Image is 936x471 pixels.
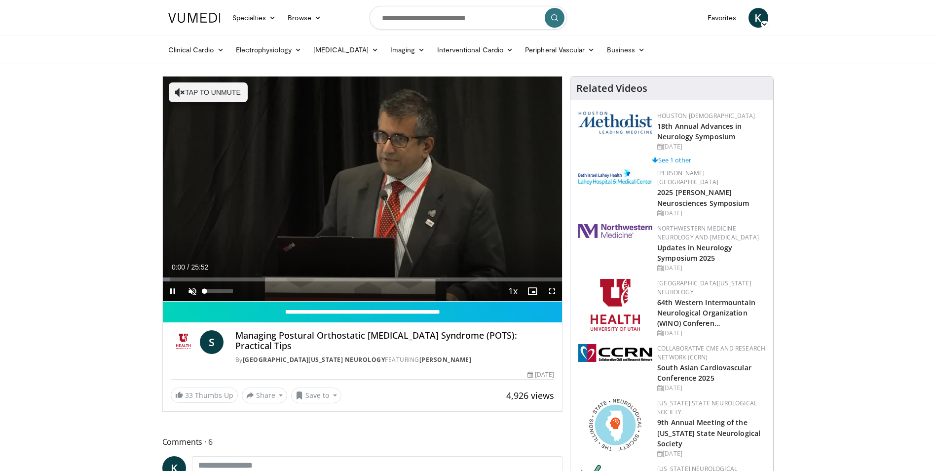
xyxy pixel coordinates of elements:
[657,243,732,263] a: Updates in Neurology Symposium 2025
[527,370,554,379] div: [DATE]
[168,13,221,23] img: VuMedi Logo
[657,224,759,241] a: Northwestern Medicine Neurology and [MEDICAL_DATA]
[657,209,765,218] div: [DATE]
[235,355,554,364] div: By FEATURING
[578,112,652,134] img: 5e4488cc-e109-4a4e-9fd9-73bb9237ee91.png.150x105_q85_autocrop_double_scale_upscale_version-0.2.png
[171,330,196,354] img: University of Utah Neurology
[163,281,183,301] button: Pause
[519,40,600,60] a: Peripheral Vascular
[172,263,185,271] span: 0:00
[243,355,385,364] a: [GEOGRAPHIC_DATA][US_STATE] Neurology
[576,82,647,94] h4: Related Videos
[183,281,202,301] button: Unmute
[171,388,238,403] a: 33 Thumbs Up
[185,391,193,400] span: 33
[657,344,765,361] a: Collaborative CME and Research Network (CCRN)
[162,435,563,448] span: Comments 6
[657,384,765,392] div: [DATE]
[163,277,562,281] div: Progress Bar
[506,390,554,401] span: 4,926 views
[384,40,431,60] a: Imaging
[578,224,652,238] img: 2a462fb6-9365-492a-ac79-3166a6f924d8.png.150x105_q85_autocrop_double_scale_upscale_version-0.2.jpg
[162,40,230,60] a: Clinical Cardio
[370,6,567,30] input: Search topics, interventions
[657,112,755,120] a: Houston [DEMOGRAPHIC_DATA]
[419,355,472,364] a: [PERSON_NAME]
[702,8,743,28] a: Favorites
[503,281,523,301] button: Playback Rate
[431,40,520,60] a: Interventional Cardio
[200,330,224,354] a: S
[291,388,341,403] button: Save to
[657,363,751,383] a: South Asian Cardiovascular Conference 2025
[657,449,765,458] div: [DATE]
[578,169,652,185] img: e7977282-282c-4444-820d-7cc2733560fd.jpg.150x105_q85_autocrop_double_scale_upscale_version-0.2.jpg
[226,8,282,28] a: Specialties
[591,279,640,331] img: f6362829-b0a3-407d-a044-59546adfd345.png.150x105_q85_autocrop_double_scale_upscale_version-0.2.png
[749,8,768,28] a: K
[523,281,542,301] button: Enable picture-in-picture mode
[187,263,189,271] span: /
[242,388,288,403] button: Share
[657,418,760,448] a: 9th Annual Meeting of the [US_STATE] State Neurological Society
[230,40,307,60] a: Electrophysiology
[657,188,749,207] a: 2025 [PERSON_NAME] Neurosciences Symposium
[657,264,765,273] div: [DATE]
[191,263,208,271] span: 25:52
[282,8,327,28] a: Browse
[601,40,651,60] a: Business
[657,169,718,186] a: [PERSON_NAME][GEOGRAPHIC_DATA]
[578,344,652,362] img: a04ee3ba-8487-4636-b0fb-5e8d268f3737.png.150x105_q85_autocrop_double_scale_upscale_version-0.2.png
[169,82,248,102] button: Tap to unmute
[657,142,765,151] div: [DATE]
[657,399,757,416] a: [US_STATE] State Neurological Society
[652,156,691,164] a: See 1 other
[657,298,755,328] a: 64th Western Intermountain Neurological Organization (WINO) Conferen…
[235,330,554,352] h4: Managing Postural Orthostatic [MEDICAL_DATA] Syndrome (POTS): Practical Tips
[657,121,742,141] a: 18th Annual Advances in Neurology Symposium
[589,399,641,451] img: 71a8b48c-8850-4916-bbdd-e2f3ccf11ef9.png.150x105_q85_autocrop_double_scale_upscale_version-0.2.png
[542,281,562,301] button: Fullscreen
[205,289,233,293] div: Volume Level
[307,40,384,60] a: [MEDICAL_DATA]
[657,279,751,296] a: [GEOGRAPHIC_DATA][US_STATE] Neurology
[657,329,765,338] div: [DATE]
[163,77,562,302] video-js: Video Player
